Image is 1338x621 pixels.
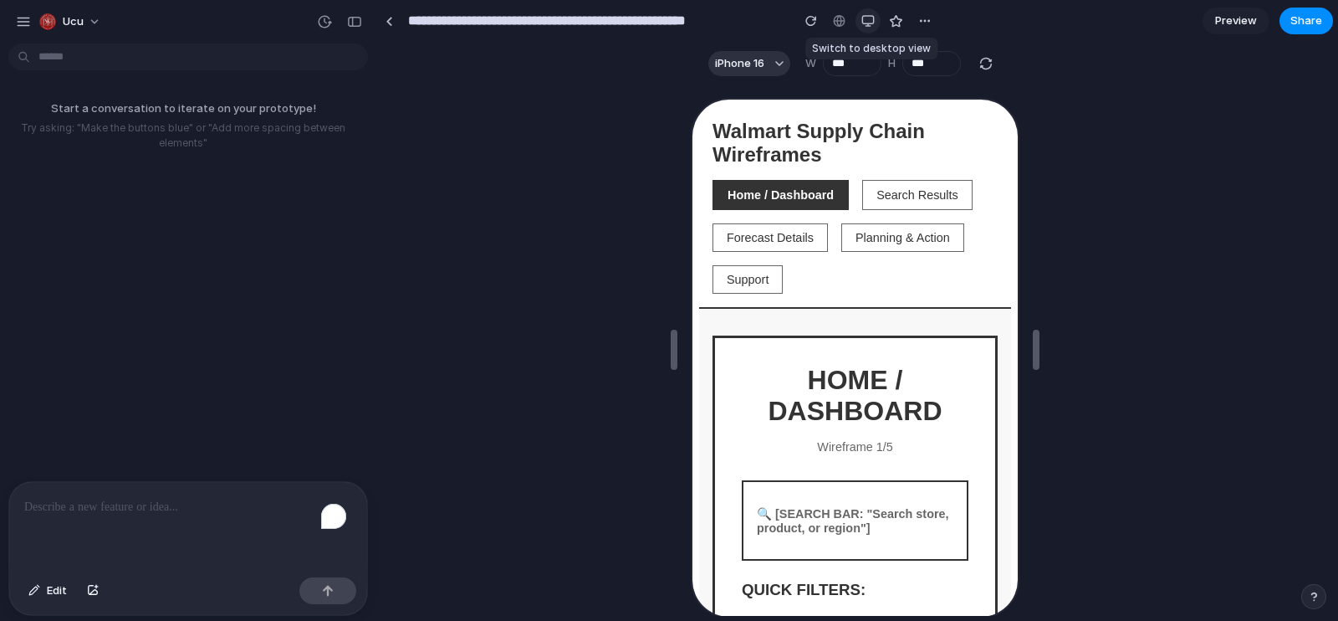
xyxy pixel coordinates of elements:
[49,481,276,500] h3: QUICK FILTERS:
[20,124,135,152] button: Forecast Details
[20,20,278,67] h1: Walmart Supply Chain Wireframes
[805,38,937,59] div: Switch to desktop view
[20,166,90,194] button: Support
[149,124,272,152] button: Planning & Action
[33,8,110,35] button: ucu
[1215,13,1257,29] span: Preview
[715,55,764,72] span: iPhone 16
[47,583,67,599] span: Edit
[49,381,276,461] div: 🔍 [SEARCH BAR: "Search store, product, or region"]
[888,55,896,72] label: H
[170,80,280,110] button: Search Results
[708,51,790,76] button: iPhone 16
[1290,13,1322,29] span: Share
[1279,8,1333,34] button: Share
[805,55,816,72] label: W
[20,577,75,604] button: Edit
[7,100,360,117] p: Start a conversation to iterate on your prototype!
[49,265,276,327] h1: HOME / DASHBOARD
[7,121,360,151] p: Try asking: "Make the buttons blue" or "Add more spacing between elements"
[63,13,84,30] span: ucu
[49,341,276,354] div: Wireframe 1/5
[20,80,156,110] button: Home / Dashboard
[1203,8,1269,34] a: Preview
[9,482,367,571] div: To enrich screen reader interactions, please activate Accessibility in Grammarly extension settings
